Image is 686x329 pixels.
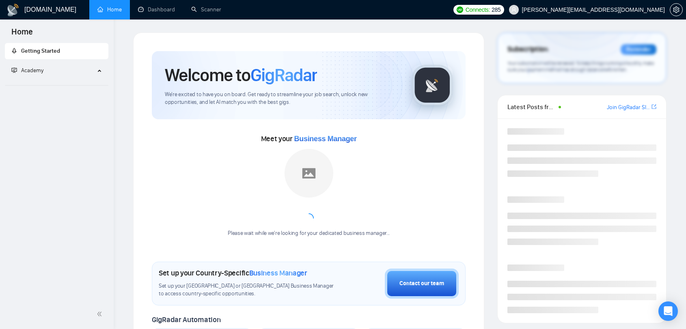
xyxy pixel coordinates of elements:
[21,67,43,74] span: Academy
[261,134,357,143] span: Meet your
[249,269,307,277] span: Business Manager
[607,103,650,112] a: Join GigRadar Slack Community
[621,44,656,55] div: Reminder
[11,67,43,74] span: Academy
[159,282,339,298] span: Set up your [GEOGRAPHIC_DATA] or [GEOGRAPHIC_DATA] Business Manager to access country-specific op...
[5,43,108,59] li: Getting Started
[11,67,17,73] span: fund-projection-screen
[511,7,517,13] span: user
[5,26,39,43] span: Home
[507,60,654,73] span: Your subscription will be renewed. To keep things running smoothly, make sure your payment method...
[385,269,459,299] button: Contact our team
[285,149,333,198] img: placeholder.png
[651,103,656,111] a: export
[670,6,683,13] a: setting
[457,6,463,13] img: upwork-logo.png
[670,6,682,13] span: setting
[6,4,19,17] img: logo
[651,103,656,110] span: export
[191,6,221,13] a: searchScanner
[250,64,317,86] span: GigRadar
[97,6,122,13] a: homeHome
[294,135,357,143] span: Business Manager
[507,102,556,112] span: Latest Posts from the GigRadar Community
[507,43,548,56] span: Subscription
[223,230,395,237] div: Please wait while we're looking for your dedicated business manager...
[5,82,108,87] li: Academy Homepage
[152,315,220,324] span: GigRadar Automation
[492,5,500,14] span: 285
[412,65,453,105] img: gigradar-logo.png
[658,301,678,321] div: Open Intercom Messenger
[670,3,683,16] button: setting
[399,279,444,288] div: Contact our team
[165,91,399,106] span: We're excited to have you on board. Get ready to streamline your job search, unlock new opportuni...
[138,6,175,13] a: dashboardDashboard
[11,48,17,54] span: rocket
[21,47,60,54] span: Getting Started
[159,269,307,277] h1: Set up your Country-Specific
[466,5,490,14] span: Connects:
[302,212,315,225] span: loading
[165,64,317,86] h1: Welcome to
[97,310,105,318] span: double-left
